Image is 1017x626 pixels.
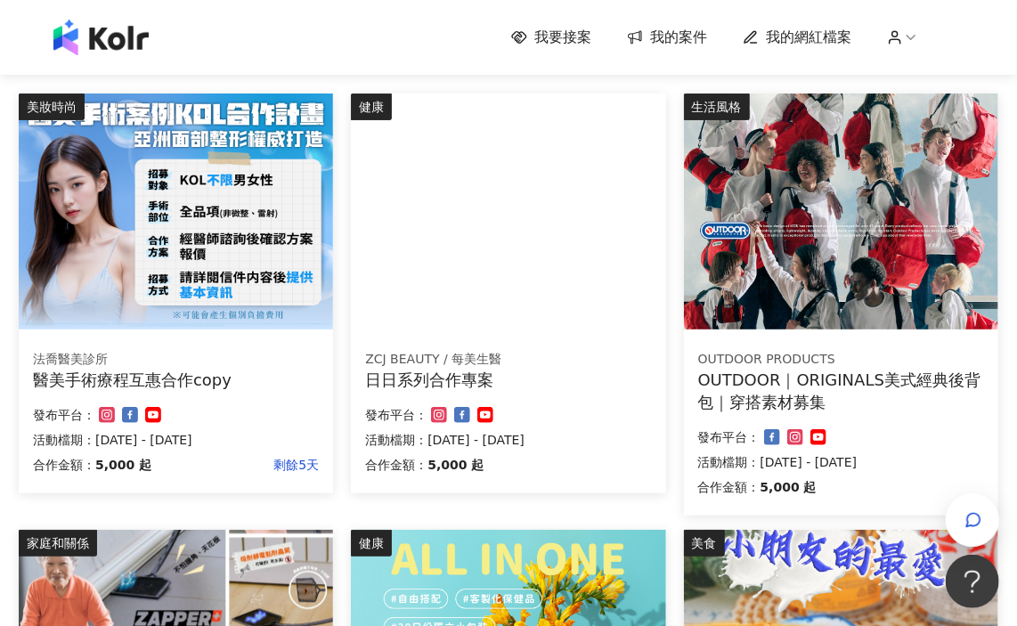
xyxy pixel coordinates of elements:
[698,369,984,413] div: OUTDOOR｜ORIGINALS美式經典後背包｜穿搭素材募集
[511,28,591,47] a: 我要接案
[33,454,95,476] p: 合作金額：
[698,427,761,448] p: 發布平台：
[351,530,392,557] div: 健康
[698,351,984,369] div: OUTDOOR PRODUCTS
[766,28,851,47] span: 我的網紅檔案
[33,351,319,369] div: 法喬醫美診所
[684,530,725,557] div: 美食
[351,93,392,120] div: 健康
[95,454,151,476] p: 5,000 起
[427,454,484,476] p: 5,000 起
[365,454,427,476] p: 合作金額：
[946,555,999,608] iframe: Help Scout Beacon - Open
[627,28,707,47] a: 我的案件
[151,454,319,476] p: 剩餘5天
[365,351,651,369] div: ZCJ BEAUTY / 每美生醫
[19,93,333,329] img: 眼袋、隆鼻、隆乳、抽脂、墊下巴
[33,429,319,451] p: 活動檔期：[DATE] - [DATE]
[19,93,85,120] div: 美妝時尚
[684,93,998,329] img: 【OUTDOOR】ORIGINALS美式經典後背包M
[698,476,761,498] p: 合作金額：
[53,20,149,55] img: logo
[650,28,707,47] span: 我的案件
[534,28,591,47] span: 我要接案
[761,476,817,498] p: 5,000 起
[33,369,319,391] div: 醫美手術療程互惠合作copy
[684,93,750,120] div: 生活風格
[19,530,97,557] div: 家庭和關係
[698,451,984,473] p: 活動檔期：[DATE] - [DATE]
[351,93,665,329] img: 日日系列
[365,429,651,451] p: 活動檔期：[DATE] - [DATE]
[33,404,95,426] p: 發布平台：
[365,404,427,426] p: 發布平台：
[365,369,651,391] div: 日日系列合作專案
[743,28,851,47] a: 我的網紅檔案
